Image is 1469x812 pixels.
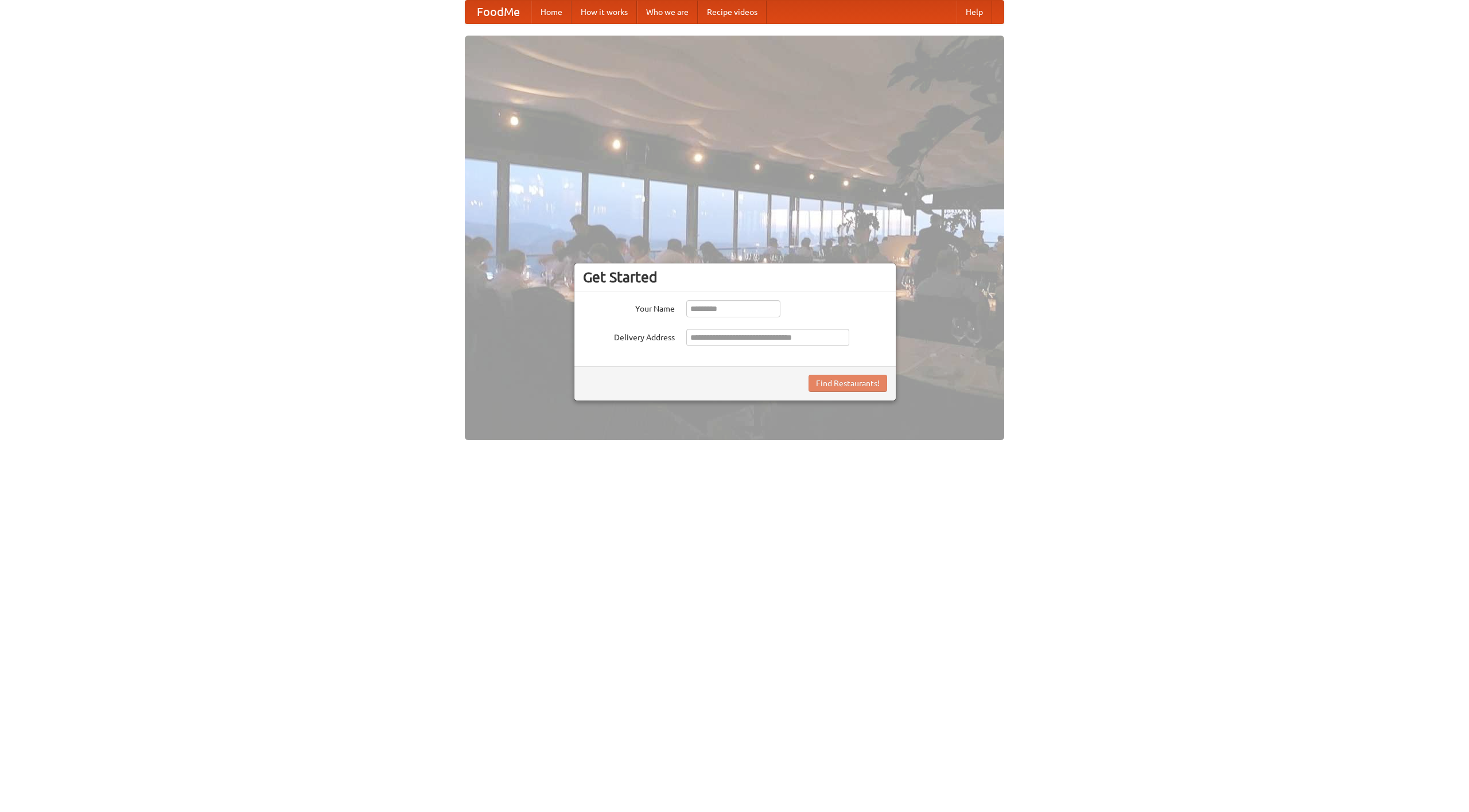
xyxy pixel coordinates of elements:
h3: Get Started [583,269,887,286]
label: Delivery Address [583,329,675,343]
a: Help [957,1,992,24]
a: Who we are [637,1,698,24]
a: Recipe videos [698,1,767,24]
button: Find Restaurants! [809,375,887,392]
a: Home [531,1,572,24]
label: Your Name [583,300,675,314]
a: How it works [572,1,637,24]
a: FoodMe [465,1,531,24]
